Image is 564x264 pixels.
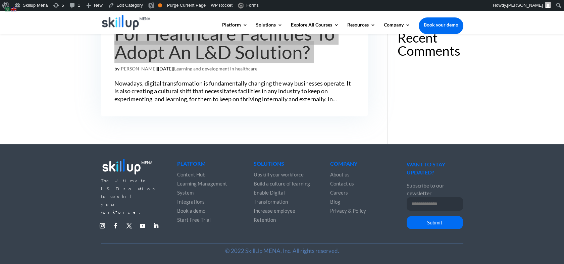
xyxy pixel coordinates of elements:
[330,161,387,170] h4: Company
[222,22,248,34] a: Platform
[5,5,11,12] a: Arabic
[119,66,157,71] a: [PERSON_NAME]
[384,22,410,34] a: Company
[177,161,234,170] h4: Platform
[330,208,366,214] a: Privacy & Policy
[101,247,463,255] p: © 2022 SkillUp MENA, Inc. All rights reserved.
[530,232,564,264] iframe: Chat Widget
[177,217,211,223] a: Start Free Trial
[110,220,121,231] a: Follow on Facebook
[507,3,543,8] span: [PERSON_NAME]
[124,220,135,231] a: Follow on X
[114,65,354,77] p: by | |
[101,156,154,176] img: footer_logo
[5,7,10,11] img: ar
[11,5,17,12] a: English
[330,199,340,205] a: Blog
[254,208,295,223] a: Increase employee Retention
[97,220,108,231] a: Follow on Instagram
[330,190,348,196] a: Careers
[330,171,350,177] a: About us
[407,161,445,175] span: WANT TO STAY UPDATED?
[177,180,227,196] a: Learning Management System
[158,3,162,7] div: OK
[427,219,443,225] span: Submit
[291,22,339,34] a: Explore All Courses
[419,17,463,32] a: Book your demo
[330,180,354,187] a: Contact us
[407,216,463,229] button: Submit
[101,178,156,215] span: The Ultimate L&D solution to upskill your workforce.
[254,180,310,187] a: Build a culture of learning
[254,190,288,205] a: Enable Digital Transformation
[254,161,310,170] h4: Solutions
[11,7,16,11] img: en
[151,220,161,231] a: Follow on LinkedIn
[158,66,173,71] span: [DATE]
[177,199,205,205] a: Integrations
[398,31,463,61] h4: Recent Comments
[174,66,257,71] a: Learning and development in healthcare
[347,22,375,34] a: Resources
[137,220,148,231] a: Follow on Youtube
[254,171,304,177] a: Upskill your workforce
[177,171,205,177] a: Content Hub
[177,208,205,214] a: Book a demo
[407,181,463,197] p: Subscribe to our newsletter
[256,22,283,34] a: Solutions
[102,15,151,30] img: Skillup Mena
